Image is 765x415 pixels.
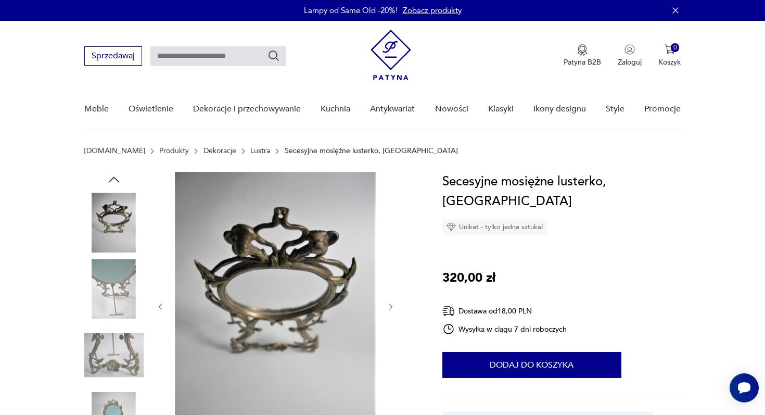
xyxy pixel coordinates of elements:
a: Kuchnia [321,89,350,129]
p: Zaloguj [618,57,642,67]
img: Zdjęcie produktu Secesyjne mosiężne lusterko, Francja [84,193,144,252]
a: Meble [84,89,109,129]
a: Klasyki [488,89,514,129]
button: Szukaj [267,49,280,62]
iframe: Smartsupp widget button [730,373,759,403]
a: Dekoracje [203,147,236,155]
img: Patyna - sklep z meblami i dekoracjami vintage [371,30,411,80]
a: Oświetlenie [129,89,173,129]
button: Patyna B2B [564,44,601,67]
div: Unikat - tylko jedna sztuka! [442,219,547,235]
a: Sprzedawaj [84,53,142,60]
h1: Secesyjne mosiężne lusterko, [GEOGRAPHIC_DATA] [442,172,681,211]
a: Dekoracje i przechowywanie [193,89,301,129]
a: Produkty [159,147,189,155]
a: Antykwariat [370,89,415,129]
img: Ikonka użytkownika [624,44,635,55]
p: Koszyk [658,57,681,67]
p: 320,00 zł [442,268,495,288]
a: Ikony designu [533,89,586,129]
p: Patyna B2B [564,57,601,67]
button: Sprzedawaj [84,46,142,66]
img: Zdjęcie produktu Secesyjne mosiężne lusterko, Francja [84,325,144,385]
button: Zaloguj [618,44,642,67]
div: Dostawa od 18,00 PLN [442,305,567,318]
div: 0 [671,43,680,52]
img: Ikona medalu [577,44,588,56]
div: Wysyłka w ciągu 7 dni roboczych [442,323,567,335]
a: Style [606,89,624,129]
a: [DOMAIN_NAME] [84,147,145,155]
a: Nowości [435,89,468,129]
button: Dodaj do koszyka [442,352,621,378]
p: Secesyjne mosiężne lusterko, [GEOGRAPHIC_DATA] [285,147,458,155]
img: Ikona dostawy [442,305,455,318]
a: Promocje [644,89,681,129]
a: Ikona medaluPatyna B2B [564,44,601,67]
a: Lustra [250,147,270,155]
img: Ikona koszyka [665,44,675,55]
button: 0Koszyk [658,44,681,67]
a: Zobacz produkty [403,5,462,16]
img: Ikona diamentu [447,222,456,232]
img: Zdjęcie produktu Secesyjne mosiężne lusterko, Francja [84,259,144,319]
p: Lampy od Same Old -20%! [304,5,398,16]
